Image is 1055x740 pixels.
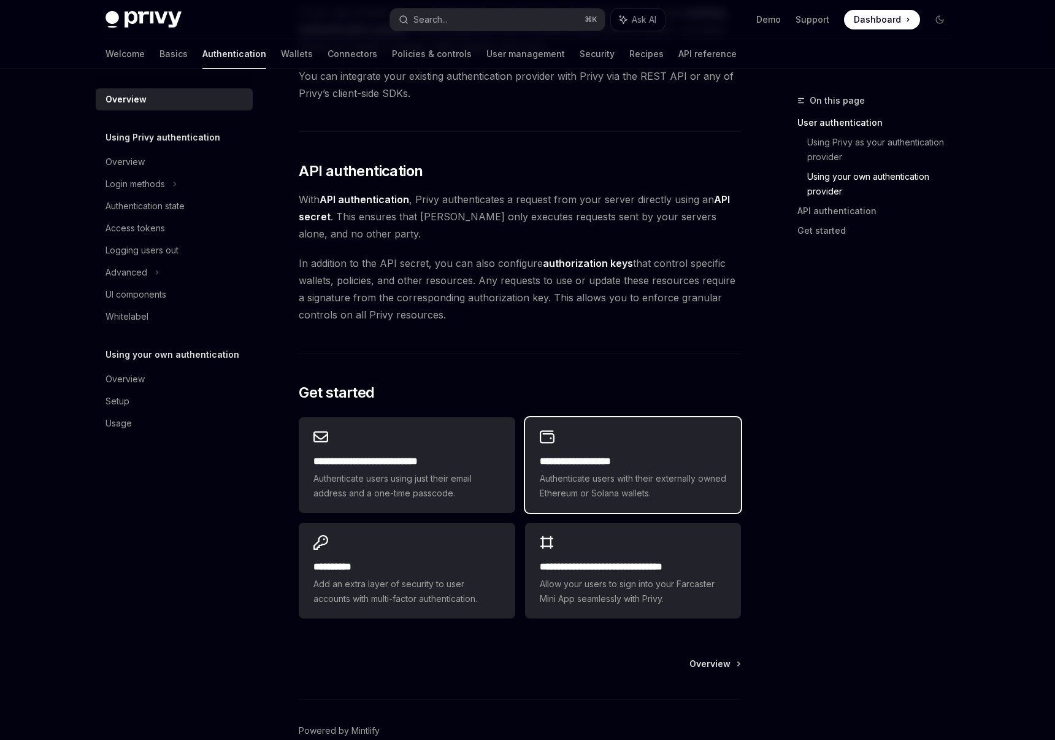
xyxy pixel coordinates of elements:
[105,309,148,324] div: Whitelabel
[413,12,448,27] div: Search...
[105,11,182,28] img: dark logo
[543,257,633,269] strong: authorization keys
[299,255,741,323] span: In addition to the API secret, you can also configure that control specific wallets, policies, an...
[320,193,409,206] strong: API authentication
[580,39,615,69] a: Security
[807,133,959,167] a: Using Privy as your authentication provider
[525,417,741,513] a: **** **** **** ****Authenticate users with their externally owned Ethereum or Solana wallets.
[299,161,423,181] span: API authentication
[392,39,472,69] a: Policies & controls
[105,372,145,387] div: Overview
[105,347,239,362] h5: Using your own authentication
[810,93,865,108] span: On this page
[807,167,959,201] a: Using your own authentication provider
[678,39,737,69] a: API reference
[611,9,665,31] button: Ask AI
[689,658,740,670] a: Overview
[105,221,165,236] div: Access tokens
[105,394,129,409] div: Setup
[689,658,731,670] span: Overview
[797,201,959,221] a: API authentication
[313,471,500,501] span: Authenticate users using just their email address and a one-time passcode.
[105,265,147,280] div: Advanced
[105,155,145,169] div: Overview
[105,416,132,431] div: Usage
[930,10,949,29] button: Toggle dark mode
[390,9,605,31] button: Search...⌘K
[299,191,741,242] span: With , Privy authenticates a request from your server directly using an . This ensures that [PERS...
[96,239,253,261] a: Logging users out
[299,725,380,737] a: Powered by Mintlify
[756,13,781,26] a: Demo
[796,13,829,26] a: Support
[299,383,374,403] span: Get started
[797,113,959,133] a: User authentication
[96,283,253,306] a: UI components
[96,368,253,390] a: Overview
[281,39,313,69] a: Wallets
[299,523,515,619] a: **** *****Add an extra layer of security to user accounts with multi-factor authentication.
[105,199,185,214] div: Authentication state
[96,306,253,328] a: Whitelabel
[159,39,188,69] a: Basics
[96,217,253,239] a: Access tokens
[854,13,901,26] span: Dashboard
[629,39,664,69] a: Recipes
[96,88,253,110] a: Overview
[202,39,266,69] a: Authentication
[105,130,220,145] h5: Using Privy authentication
[105,92,147,107] div: Overview
[540,577,726,606] span: Allow your users to sign into your Farcaster Mini App seamlessly with Privy.
[105,39,145,69] a: Welcome
[797,221,959,241] a: Get started
[585,15,597,25] span: ⌘ K
[299,67,741,102] span: You can integrate your existing authentication provider with Privy via the REST API or any of Pri...
[96,390,253,412] a: Setup
[96,151,253,173] a: Overview
[486,39,565,69] a: User management
[96,412,253,434] a: Usage
[105,177,165,191] div: Login methods
[105,287,166,302] div: UI components
[96,195,253,217] a: Authentication state
[105,243,178,258] div: Logging users out
[313,577,500,606] span: Add an extra layer of security to user accounts with multi-factor authentication.
[328,39,377,69] a: Connectors
[844,10,920,29] a: Dashboard
[540,471,726,501] span: Authenticate users with their externally owned Ethereum or Solana wallets.
[632,13,656,26] span: Ask AI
